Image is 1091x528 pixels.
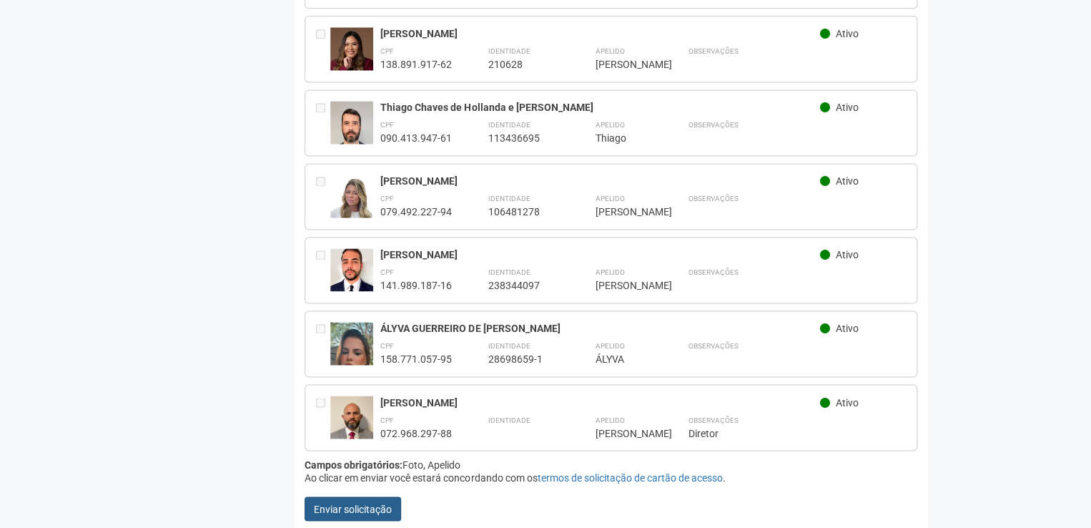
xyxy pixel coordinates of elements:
span: Ativo [836,102,859,113]
strong: Apelido [595,342,624,350]
strong: Campos obrigatórios: [305,459,403,470]
div: [PERSON_NAME] [595,58,652,71]
img: user.jpg [330,175,373,232]
strong: Identidade [488,195,530,202]
strong: Observações [688,121,738,129]
img: user.jpg [330,101,373,157]
strong: Identidade [488,416,530,424]
button: Enviar solicitação [305,497,401,521]
img: user.jpg [330,396,373,453]
div: 141.989.187-16 [380,279,452,292]
div: Entre em contato com a Aministração para solicitar o cancelamento ou 2a via [316,101,330,145]
div: Entre em contato com a Aministração para solicitar o cancelamento ou 2a via [316,396,330,439]
strong: Identidade [488,121,530,129]
span: Ativo [836,28,859,39]
img: user.jpg [330,248,373,291]
div: Thiago [595,132,652,145]
div: Entre em contato com a Aministração para solicitar o cancelamento ou 2a via [316,175,330,218]
strong: Observações [688,268,738,276]
strong: Identidade [488,342,530,350]
strong: CPF [380,342,394,350]
div: Entre em contato com a Aministração para solicitar o cancelamento ou 2a via [316,27,330,71]
div: 158.771.057-95 [380,353,452,366]
div: 072.968.297-88 [380,426,452,439]
strong: Apelido [595,268,624,276]
div: Foto, Apelido [305,458,917,471]
div: 28698659-1 [488,353,559,366]
strong: Apelido [595,121,624,129]
strong: Identidade [488,47,530,55]
div: [PERSON_NAME] [380,175,820,187]
div: 106481278 [488,205,559,218]
div: ÁLYVA [595,353,652,366]
div: [PERSON_NAME] [595,279,652,292]
div: 138.891.917-62 [380,58,452,71]
strong: CPF [380,416,394,424]
strong: Observações [688,195,738,202]
strong: CPF [380,195,394,202]
strong: Apelido [595,47,624,55]
div: Thiago Chaves de Hollanda e [PERSON_NAME] [380,101,820,114]
div: [PERSON_NAME] [380,248,820,261]
span: Ativo [836,249,859,260]
div: 079.492.227-94 [380,205,452,218]
strong: Observações [688,342,738,350]
div: Ao clicar em enviar você estará concordando com os . [305,471,917,484]
strong: CPF [380,121,394,129]
img: user.jpg [330,322,373,399]
div: 238344097 [488,279,559,292]
div: 113436695 [488,132,559,145]
strong: Apelido [595,416,624,424]
div: ÁLYVA GUERREIRO DE [PERSON_NAME] [380,322,820,335]
div: Entre em contato com a Aministração para solicitar o cancelamento ou 2a via [316,322,330,366]
strong: Apelido [595,195,624,202]
div: [PERSON_NAME] [380,396,820,409]
strong: Identidade [488,268,530,276]
strong: Observações [688,416,738,424]
div: Diretor [688,426,906,439]
div: [PERSON_NAME] [595,205,652,218]
img: user.jpg [330,27,373,75]
strong: CPF [380,268,394,276]
span: Ativo [836,175,859,187]
a: termos de solicitação de cartão de acesso [537,471,722,483]
span: Ativo [836,396,859,408]
strong: CPF [380,47,394,55]
div: Entre em contato com a Aministração para solicitar o cancelamento ou 2a via [316,248,330,292]
div: 210628 [488,58,559,71]
div: [PERSON_NAME] [595,426,652,439]
strong: Observações [688,47,738,55]
span: Ativo [836,323,859,334]
div: [PERSON_NAME] [380,27,820,40]
div: 090.413.947-61 [380,132,452,145]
